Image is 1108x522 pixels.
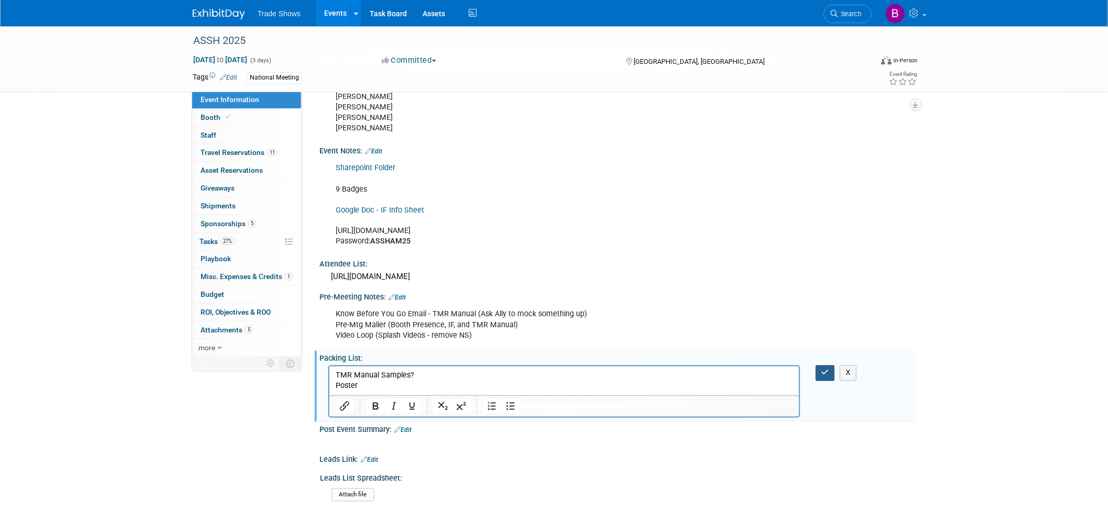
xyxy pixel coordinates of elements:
[262,357,280,370] td: Personalize Event Tab Strip
[192,233,301,250] a: Tasks27%
[329,366,799,395] iframe: Rich Text Area
[889,72,917,77] div: Event Rating
[893,57,918,64] div: In-Person
[192,91,301,108] a: Event Information
[245,326,253,334] span: 5
[319,351,915,364] div: Packing List:
[201,148,278,157] span: Travel Reservations
[378,55,440,66] button: Committed
[192,268,301,285] a: Misc. Expenses & Credits1
[885,4,905,24] img: Becca Rensi
[394,427,412,434] a: Edit
[319,257,915,270] div: Attendee List:
[327,269,907,285] div: [URL][DOMAIN_NAME]
[220,74,237,81] a: Edit
[225,114,230,120] i: Booth reservation complete
[361,457,378,464] a: Edit
[824,5,872,23] a: Search
[810,54,918,70] div: Event Format
[193,55,248,64] span: [DATE] [DATE]
[267,149,278,157] span: 11
[192,127,301,144] a: Staff
[201,202,236,210] span: Shipments
[201,184,235,192] span: Giveaways
[193,72,237,84] td: Tags
[502,399,519,414] button: Bullet list
[319,452,915,465] div: Leads Link:
[201,326,253,334] span: Attachments
[336,399,353,414] button: Insert/edit link
[192,144,301,161] a: Travel Reservations11
[192,321,301,339] a: Attachments5
[201,166,263,174] span: Asset Reservations
[201,272,293,281] span: Misc. Expenses & Credits
[193,9,245,19] img: ExhibitDay
[838,10,862,18] span: Search
[434,399,452,414] button: Subscript
[192,215,301,232] a: Sponsorships5
[201,219,256,228] span: Sponsorships
[385,399,403,414] button: Italic
[634,58,764,65] span: [GEOGRAPHIC_DATA], [GEOGRAPHIC_DATA]
[320,471,911,484] div: Leads List Spreadsheet:
[258,9,301,18] span: Trade Shows
[198,343,215,352] span: more
[248,219,256,227] span: 5
[285,273,293,281] span: 1
[201,308,271,316] span: ROI, Objectives & ROO
[201,113,232,121] span: Booth
[201,131,216,139] span: Staff
[328,304,800,346] div: Know Before You Go Email - TMR Manual (Ask Ally to mock something up) Pre-Mtg Malier (Booth Prese...
[192,197,301,215] a: Shipments
[192,162,301,179] a: Asset Reservations
[319,422,915,436] div: Post Event Summary:
[200,237,235,246] span: Tasks
[403,399,421,414] button: Underline
[249,57,271,64] span: (3 days)
[483,399,501,414] button: Numbered list
[215,55,225,64] span: to
[389,294,406,302] a: Edit
[192,304,301,321] a: ROI, Objectives & ROO
[336,163,395,172] a: Sharepoint Folder
[192,250,301,268] a: Playbook
[367,399,384,414] button: Bold
[840,365,857,381] button: X
[319,143,915,157] div: Event Notes:
[247,72,302,83] div: National Meeting
[881,56,892,64] img: Format-Inperson.png
[192,180,301,197] a: Giveaways
[192,286,301,303] a: Budget
[192,339,301,357] a: more
[328,158,800,252] div: 9 Badges [URL][DOMAIN_NAME] Password:
[201,254,231,263] span: Playbook
[319,290,915,303] div: Pre-Meeting Notes:
[220,237,235,245] span: 27%
[452,399,470,414] button: Superscript
[201,290,224,298] span: Budget
[190,31,856,50] div: ASSH 2025
[370,237,411,246] b: ASSHAM25
[336,206,424,215] a: Google Doc - IF Info Sheet
[192,109,301,126] a: Booth
[201,95,259,104] span: Event Information
[365,148,382,155] a: Edit
[280,357,302,370] td: Toggle Event Tabs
